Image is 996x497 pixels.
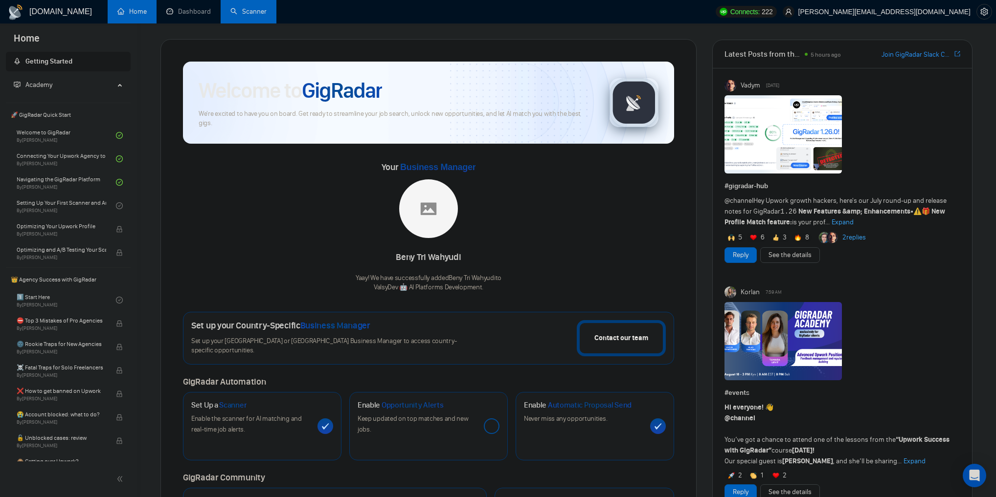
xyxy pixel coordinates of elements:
span: 2 [738,471,742,480]
span: By [PERSON_NAME] [17,419,106,425]
span: 🚀 GigRadar Quick Start [7,105,130,125]
img: 🚀 [728,472,735,479]
span: lock [116,344,123,350]
span: 7:59 AM [766,288,782,297]
span: Enable the scanner for AI matching and real-time job alerts. [191,414,302,433]
button: Reply [724,247,757,263]
img: F09AC4U7ATU-image.png [724,95,842,173]
button: setting [976,4,992,20]
span: Academy [14,81,52,89]
span: Set up your [GEOGRAPHIC_DATA] or [GEOGRAPHIC_DATA] Business Manager to access country-specific op... [191,337,476,355]
span: Opportunity Alerts [382,400,444,410]
span: 5 hours ago [811,51,841,58]
img: Korlan [724,286,736,298]
div: Open Intercom Messenger [963,464,986,487]
span: lock [116,226,123,233]
img: 🔥 [794,234,801,241]
span: Academy [25,81,52,89]
a: homeHome [117,7,147,16]
span: Latest Posts from the GigRadar Community [724,48,802,60]
h1: Set up your Country-Specific [191,320,370,331]
span: Optimizing Your Upwork Profile [17,221,106,231]
span: 222 [762,6,772,17]
span: By [PERSON_NAME] [17,325,106,331]
span: lock [116,320,123,327]
img: 👍 [772,234,779,241]
h1: Set Up a [191,400,247,410]
span: Your [382,162,476,173]
strong: New Features &amp; Enhancements [798,207,910,216]
button: Contact our team [577,320,666,356]
span: GigRadar Community [183,472,265,483]
span: By [PERSON_NAME] [17,443,106,449]
img: upwork-logo.png [720,8,727,16]
span: check-circle [116,179,123,186]
span: Optimizing and A/B Testing Your Scanner for Better Results [17,245,106,255]
h1: Enable [524,400,632,410]
span: Never miss any opportunities. [524,414,607,423]
a: Welcome to GigRadarBy[PERSON_NAME] [17,125,116,146]
div: Beny Tri Wahyudi [356,249,501,266]
span: export [954,50,960,58]
span: 😭 Account blocked: what to do? [17,410,106,419]
img: Vadym [724,80,736,91]
a: Reply [733,250,748,260]
span: Vadym [741,80,760,91]
span: lock [116,249,123,256]
a: Connecting Your Upwork Agency to GigRadarBy[PERSON_NAME] [17,148,116,170]
span: rocket [14,58,21,65]
img: ❤️ [750,234,757,241]
span: By [PERSON_NAME] [17,396,106,402]
img: gigradar-logo.png [610,78,658,127]
span: lock [116,367,123,374]
span: setting [977,8,992,16]
span: GigRadar [302,77,382,104]
img: logo [8,4,23,20]
span: @channel [724,414,755,422]
span: double-left [116,474,126,484]
h1: # events [724,388,960,398]
span: check-circle [116,155,123,162]
li: Getting Started [6,52,131,71]
span: By [PERSON_NAME] [17,349,106,355]
span: lock [116,414,123,421]
img: placeholder.png [399,179,458,238]
span: Automatic Proposal Send [548,400,632,410]
span: Expand [904,457,926,465]
a: searchScanner [230,7,267,16]
span: By [PERSON_NAME] [17,231,106,237]
span: fund-projection-screen [14,81,21,88]
span: lock [116,437,123,444]
span: Keep updated on top matches and new jobs. [358,414,469,433]
a: Navigating the GigRadar PlatformBy[PERSON_NAME] [17,172,116,193]
div: Yaay! We have successfully added Beny Tri Wahyudi to [356,274,501,292]
span: 2 [783,471,787,480]
span: Business Manager [400,162,475,172]
span: 1 [761,471,763,480]
strong: [PERSON_NAME] [782,457,833,465]
span: 🎁 [922,207,930,216]
strong: Hi everyone! [724,403,764,411]
span: lock [116,461,123,468]
span: 🌚 Rookie Traps for New Agencies [17,339,106,349]
span: Korlan [741,287,760,298]
code: 1.26 [780,208,797,216]
span: user [785,8,792,15]
span: Getting Started [25,57,72,65]
a: See the details [769,250,812,260]
span: lock [116,390,123,397]
div: Contact our team [594,333,648,344]
span: @channel [724,196,753,205]
span: ❌ How to get banned on Upwork [17,386,106,396]
span: 3 [783,233,787,242]
span: check-circle [116,297,123,303]
a: Join GigRadar Slack Community [882,49,952,60]
span: Expand [832,218,854,226]
span: By [PERSON_NAME] [17,255,106,260]
h1: # gigradar-hub [724,181,960,192]
a: 2replies [842,233,866,242]
img: ❤️ [772,472,779,479]
span: Home [6,31,47,52]
strong: [DATE]! [792,446,815,454]
button: See the details [760,247,820,263]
